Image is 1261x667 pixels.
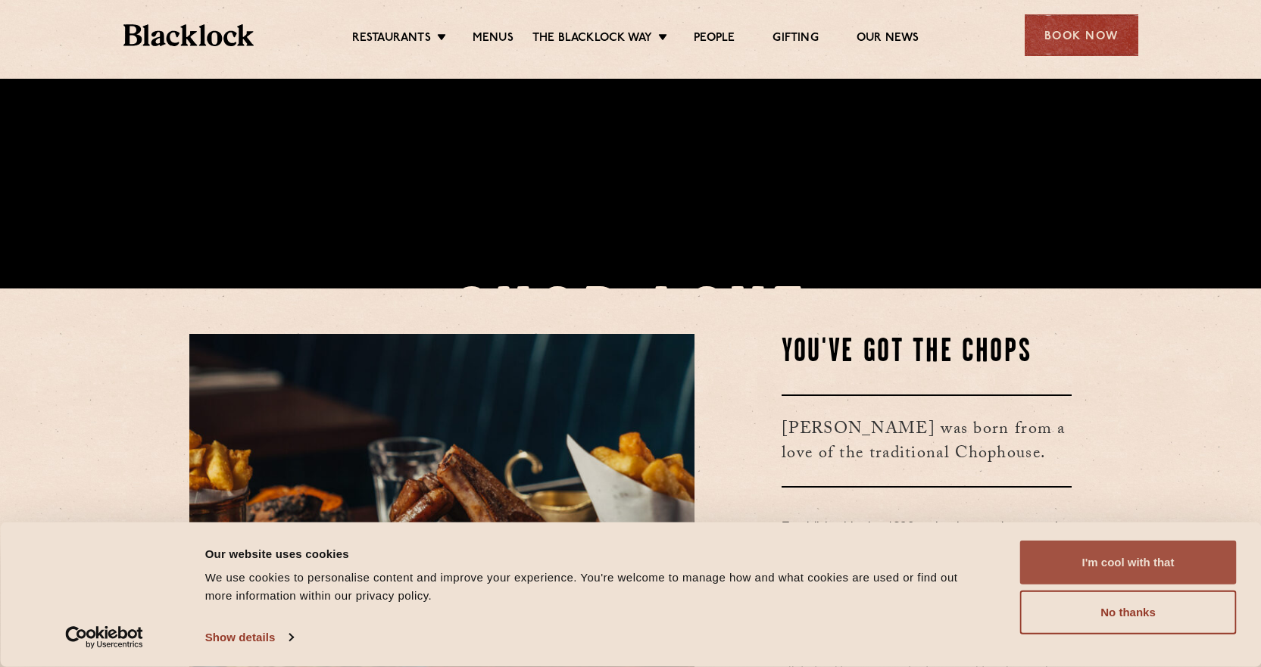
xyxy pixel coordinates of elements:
div: We use cookies to personalise content and improve your experience. You're welcome to manage how a... [205,569,986,605]
a: Show details [205,626,293,649]
a: Restaurants [352,31,431,48]
a: Our News [857,31,919,48]
div: Book Now [1025,14,1138,56]
img: BL_Textured_Logo-footer-cropped.svg [123,24,254,46]
h3: [PERSON_NAME] was born from a love of the traditional Chophouse. [782,394,1072,488]
div: Our website uses cookies [205,544,986,563]
a: Usercentrics Cookiebot - opens in a new window [38,626,170,649]
a: Menus [473,31,513,48]
a: People [694,31,735,48]
a: Gifting [773,31,818,48]
button: I'm cool with that [1020,541,1237,584]
button: No thanks [1020,591,1237,634]
a: The Blacklock Way [532,31,652,48]
h2: You've Got The Chops [782,334,1072,372]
